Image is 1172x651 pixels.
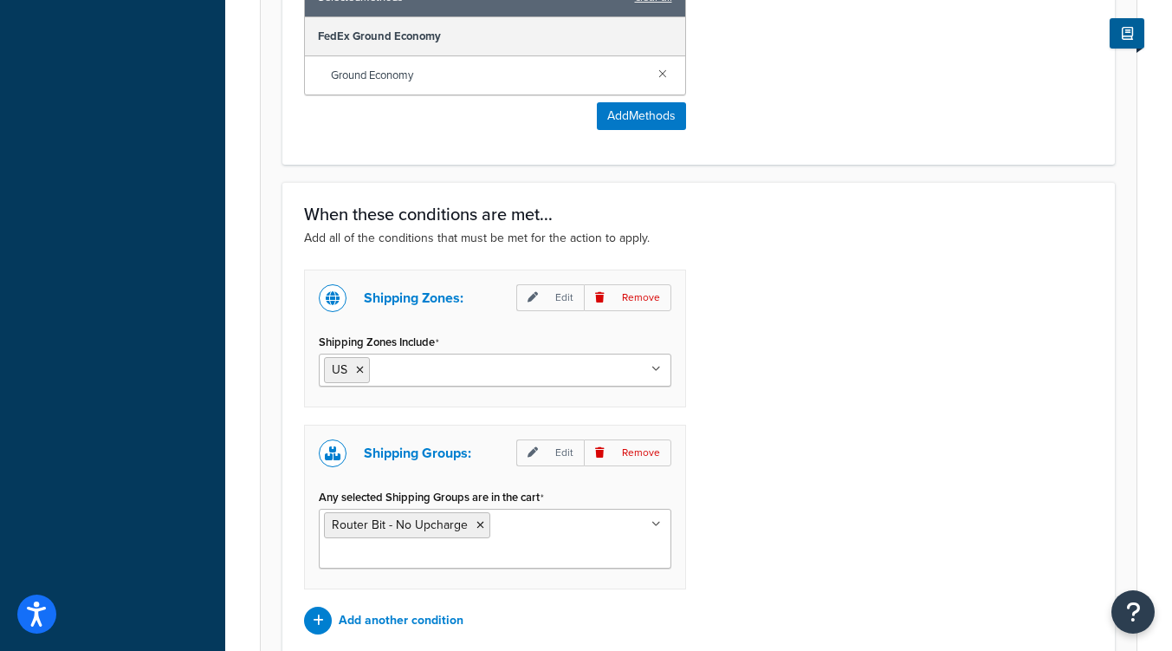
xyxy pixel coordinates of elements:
p: Edit [516,284,584,311]
p: Remove [584,439,671,466]
button: Show Help Docs [1110,18,1144,49]
p: Shipping Zones: [364,286,463,310]
p: Remove [584,284,671,311]
p: Edit [516,439,584,466]
span: Router Bit - No Upcharge [332,516,468,534]
span: US [332,361,347,379]
label: Any selected Shipping Groups are in the cart [319,491,544,505]
p: Add another condition [339,609,463,633]
label: Shipping Zones Include [319,335,439,349]
span: Ground Economy [331,63,644,88]
p: Shipping Groups: [364,441,471,465]
button: Open Resource Center [1111,590,1155,634]
button: AddMethods [597,102,686,130]
div: FedEx Ground Economy [305,17,685,56]
p: Add all of the conditions that must be met for the action to apply. [304,229,1093,248]
h3: When these conditions are met... [304,205,1093,224]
